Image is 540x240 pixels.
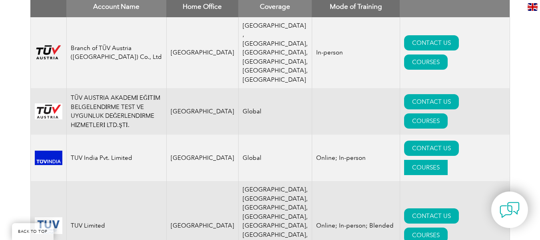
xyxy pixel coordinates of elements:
[35,151,62,165] img: cdaf935f-6ff2-ef11-be21-002248955c5a-logo.png
[312,135,400,181] td: Online; In-person
[404,208,459,224] a: CONTACT US
[166,135,238,181] td: [GEOGRAPHIC_DATA]
[404,94,459,109] a: CONTACT US
[312,17,400,89] td: In-person
[404,54,448,70] a: COURSES
[404,160,448,175] a: COURSES
[66,17,166,89] td: Branch of TÜV Austria ([GEOGRAPHIC_DATA]) Co., Ltd
[35,217,62,234] img: 0c4c6054-7721-ef11-840a-00224810d014-logo.png
[66,88,166,135] td: TÜV AUSTRIA AKADEMİ EĞİTİM BELGELENDİRME TEST VE UYGUNLUK DEĞERLENDİRME HİZMETLERİ LTD.ŞTİ.
[238,17,312,89] td: [GEOGRAPHIC_DATA] ,[GEOGRAPHIC_DATA], [GEOGRAPHIC_DATA], [GEOGRAPHIC_DATA], [GEOGRAPHIC_DATA], [G...
[35,45,62,60] img: ad2ea39e-148b-ed11-81ac-0022481565fd-logo.png
[404,113,448,129] a: COURSES
[500,200,520,220] img: contact-chat.png
[35,103,62,119] img: 6cd35cc7-366f-eb11-a812-002248153038-logo.png
[238,135,312,181] td: Global
[12,223,54,240] a: BACK TO TOP
[166,17,238,89] td: [GEOGRAPHIC_DATA]
[404,35,459,50] a: CONTACT US
[404,141,459,156] a: CONTACT US
[166,88,238,135] td: [GEOGRAPHIC_DATA]
[528,3,538,11] img: en
[238,88,312,135] td: Global
[66,135,166,181] td: TUV India Pvt. Limited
